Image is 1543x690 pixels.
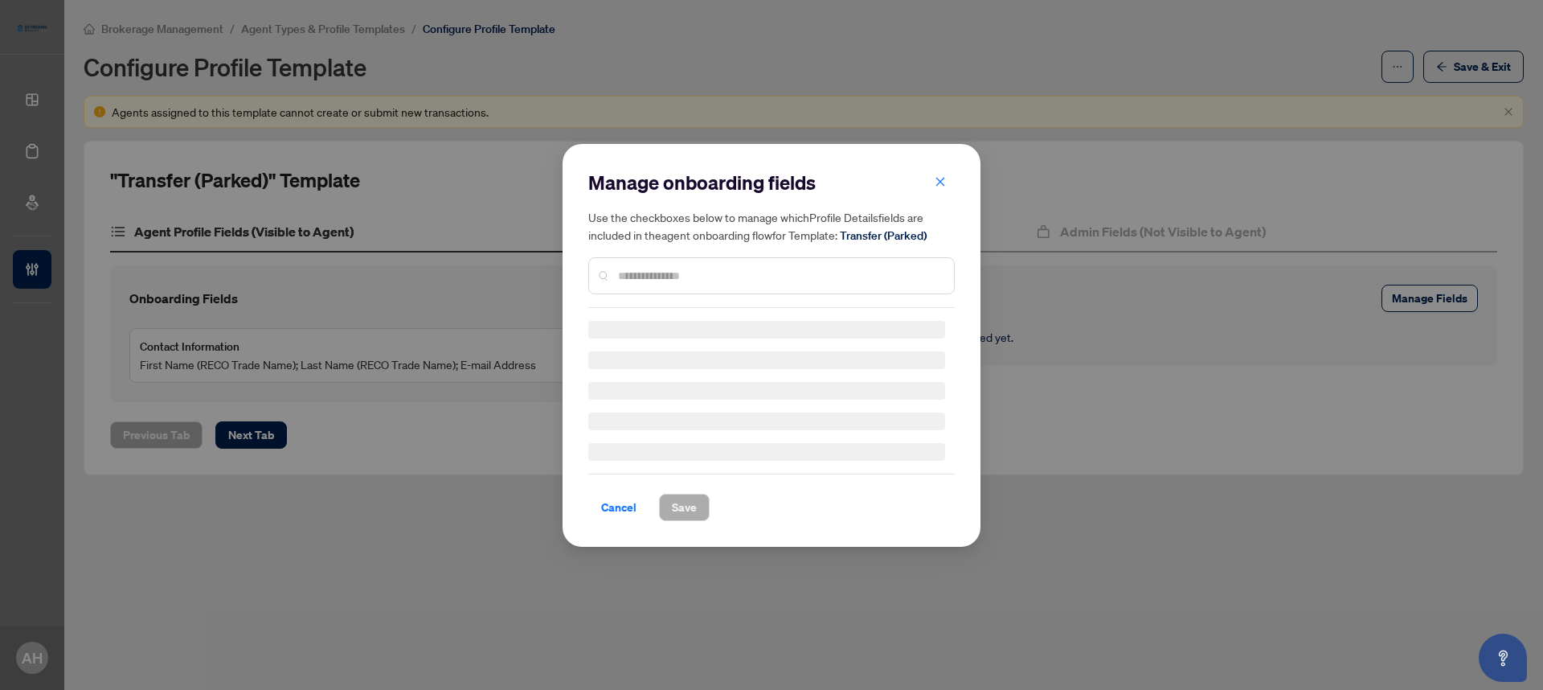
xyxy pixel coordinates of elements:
h2: Manage onboarding fields [588,170,955,195]
h5: Use the checkboxes below to manage which Profile Details fields are included in the agent onboard... [588,208,955,244]
span: close [935,175,946,187]
span: Transfer (Parked) [840,228,927,243]
button: Open asap [1479,634,1527,682]
button: Save [659,494,710,521]
span: Cancel [601,495,636,520]
button: Cancel [588,494,649,521]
